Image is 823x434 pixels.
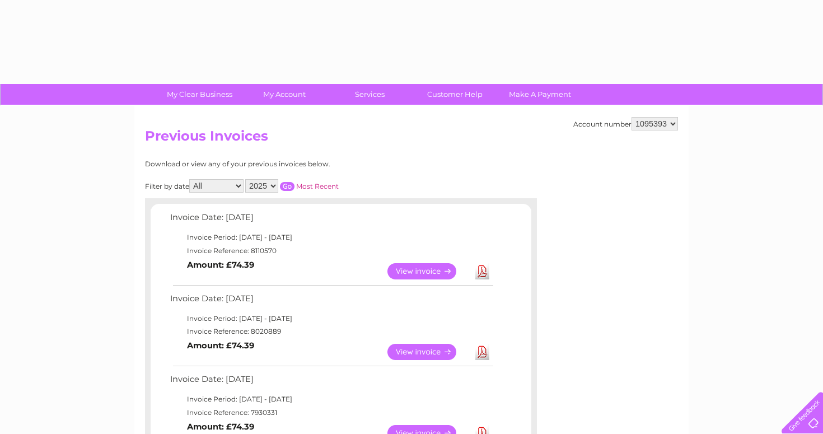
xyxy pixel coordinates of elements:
[145,160,439,168] div: Download or view any of your previous invoices below.
[573,117,678,130] div: Account number
[167,244,495,258] td: Invoice Reference: 8110570
[187,260,254,270] b: Amount: £74.39
[475,263,489,279] a: Download
[145,128,678,150] h2: Previous Invoices
[494,84,586,105] a: Make A Payment
[409,84,501,105] a: Customer Help
[387,344,470,360] a: View
[167,210,495,231] td: Invoice Date: [DATE]
[167,406,495,419] td: Invoice Reference: 7930331
[239,84,331,105] a: My Account
[296,182,339,190] a: Most Recent
[324,84,416,105] a: Services
[145,179,439,193] div: Filter by date
[167,325,495,338] td: Invoice Reference: 8020889
[167,393,495,406] td: Invoice Period: [DATE] - [DATE]
[153,84,246,105] a: My Clear Business
[187,422,254,432] b: Amount: £74.39
[475,344,489,360] a: Download
[167,231,495,244] td: Invoice Period: [DATE] - [DATE]
[167,291,495,312] td: Invoice Date: [DATE]
[187,340,254,351] b: Amount: £74.39
[387,263,470,279] a: View
[167,372,495,393] td: Invoice Date: [DATE]
[167,312,495,325] td: Invoice Period: [DATE] - [DATE]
